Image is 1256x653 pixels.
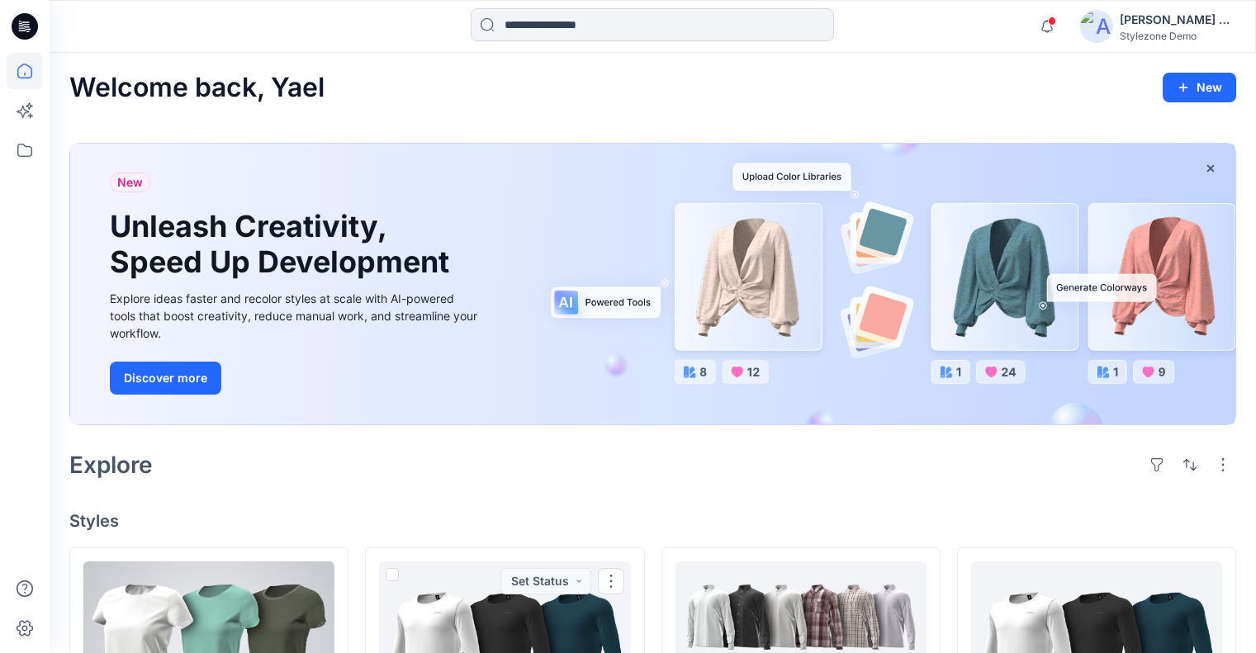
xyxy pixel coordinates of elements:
h2: Explore [69,452,153,478]
button: New [1163,73,1236,102]
a: Discover more [110,362,481,395]
span: New [117,173,143,192]
h2: Welcome back, Yael [69,73,325,103]
img: avatar [1080,10,1113,43]
div: Stylezone Demo [1120,30,1235,42]
div: [PERSON_NAME] Ashkenazi [1120,10,1235,30]
div: Explore ideas faster and recolor styles at scale with AI-powered tools that boost creativity, red... [110,290,481,342]
h4: Styles [69,511,1236,531]
button: Discover more [110,362,221,395]
h1: Unleash Creativity, Speed Up Development [110,209,457,280]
